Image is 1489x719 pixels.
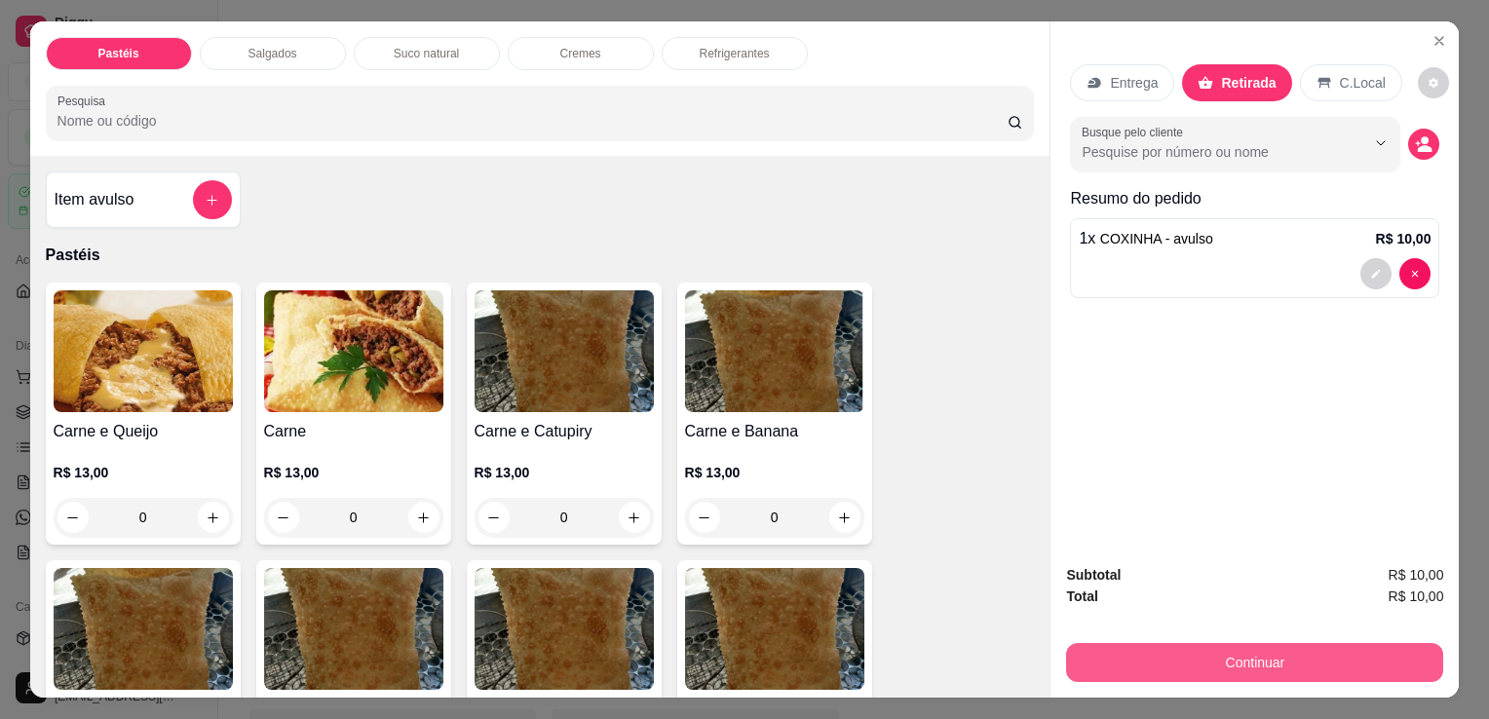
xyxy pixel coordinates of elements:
[700,46,770,61] p: Refrigerantes
[1424,25,1455,57] button: Close
[1340,73,1386,93] p: C.Local
[475,463,654,482] p: R$ 13,00
[1066,588,1097,604] strong: Total
[264,568,443,690] img: product-image
[1066,643,1443,682] button: Continuar
[1082,124,1190,140] label: Busque pelo cliente
[1389,564,1444,586] span: R$ 10,00
[475,568,654,690] img: product-image
[1110,73,1158,93] p: Entrega
[46,244,1035,267] p: Pastéis
[54,463,233,482] p: R$ 13,00
[248,46,297,61] p: Salgados
[560,46,601,61] p: Cremes
[98,46,139,61] p: Pastéis
[264,290,443,412] img: product-image
[1070,187,1439,210] p: Resumo do pedido
[1360,258,1392,289] button: decrease-product-quantity
[685,463,864,482] p: R$ 13,00
[685,290,864,412] img: product-image
[685,568,864,690] img: product-image
[55,188,134,211] h4: Item avulso
[193,180,232,219] button: add-separate-item
[685,420,864,443] h4: Carne e Banana
[1376,229,1432,248] p: R$ 10,00
[1408,129,1439,160] button: decrease-product-quantity
[1082,142,1334,162] input: Busque pelo cliente
[475,290,654,412] img: product-image
[475,420,654,443] h4: Carne e Catupiry
[1399,258,1431,289] button: decrease-product-quantity
[1079,227,1212,250] p: 1 x
[1221,73,1276,93] p: Retirada
[264,463,443,482] p: R$ 13,00
[57,111,1008,131] input: Pesquisa
[54,568,233,690] img: product-image
[1100,231,1213,246] span: COXINHA - avulso
[57,93,112,109] label: Pesquisa
[1389,586,1444,607] span: R$ 10,00
[1365,128,1396,159] button: Show suggestions
[394,46,459,61] p: Suco natural
[54,420,233,443] h4: Carne e Queijo
[1066,567,1121,583] strong: Subtotal
[54,290,233,412] img: product-image
[264,420,443,443] h4: Carne
[1418,67,1449,98] button: decrease-product-quantity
